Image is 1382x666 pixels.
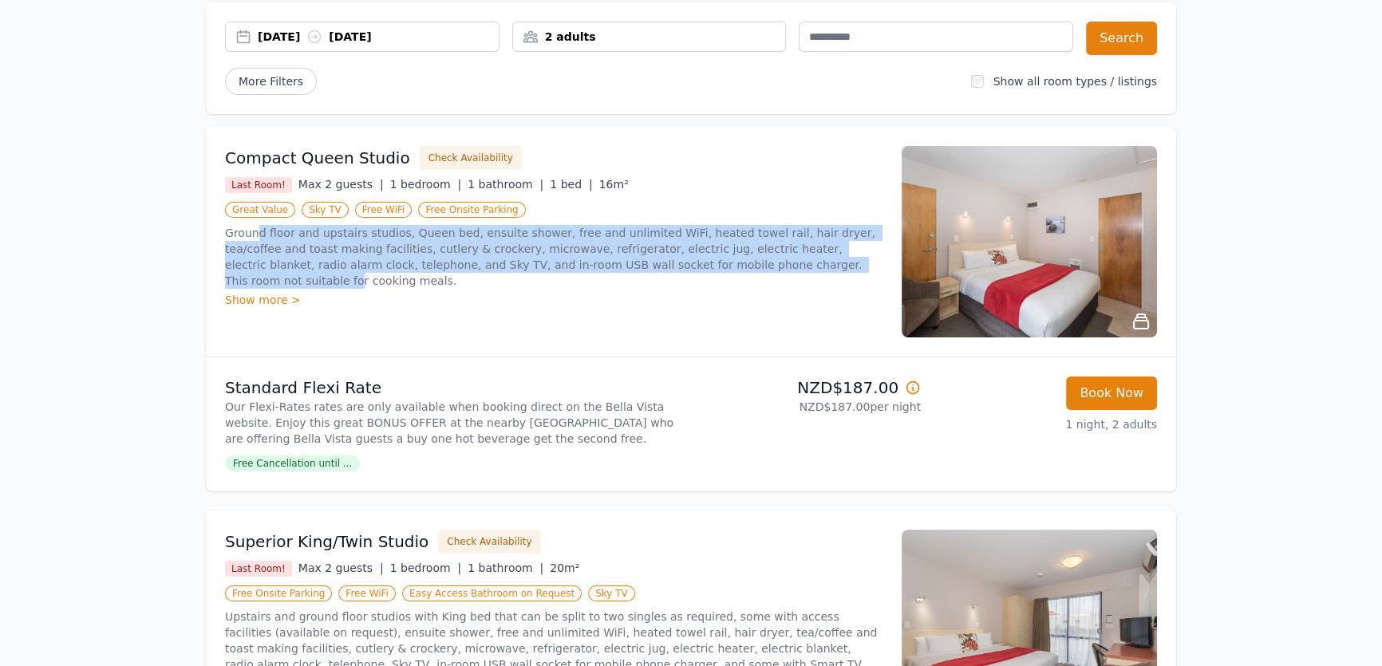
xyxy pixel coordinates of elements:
h3: Compact Queen Studio [225,147,410,169]
span: Sky TV [302,202,349,218]
span: More Filters [225,68,317,95]
button: Search [1086,22,1157,55]
div: 2 adults [513,29,786,45]
p: NZD$187.00 [697,376,921,399]
span: 20m² [550,562,579,574]
span: 1 bathroom | [468,178,543,191]
span: Great Value [225,202,295,218]
div: [DATE] [DATE] [258,29,499,45]
label: Show all room types / listings [993,75,1157,88]
span: 16m² [599,178,629,191]
span: Last Room! [225,177,292,193]
span: Free Onsite Parking [225,585,332,601]
div: Show more > [225,292,883,308]
span: Last Room! [225,561,292,577]
button: Book Now [1066,376,1157,410]
span: Free Onsite Parking [418,202,525,218]
p: Standard Flexi Rate [225,376,685,399]
span: Max 2 guests | [298,562,384,574]
span: Free WiFi [355,202,413,218]
span: 1 bed | [550,178,592,191]
p: Our Flexi-Rates rates are only available when booking direct on the Bella Vista website. Enjoy th... [225,399,685,447]
span: 1 bedroom | [390,562,462,574]
p: NZD$187.00 per night [697,399,921,415]
button: Check Availability [438,530,540,554]
p: 1 night, 2 adults [934,416,1157,432]
h3: Superior King/Twin Studio [225,530,428,553]
p: Ground floor and upstairs studios, Queen bed, ensuite shower, free and unlimited WiFi, heated tow... [225,225,883,289]
button: Check Availability [420,146,522,170]
span: Easy Access Bathroom on Request [402,585,582,601]
span: 1 bathroom | [468,562,543,574]
span: Free WiFi [338,585,396,601]
span: Free Cancellation until ... [225,455,360,471]
span: Sky TV [588,585,635,601]
span: Max 2 guests | [298,178,384,191]
span: 1 bedroom | [390,178,462,191]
